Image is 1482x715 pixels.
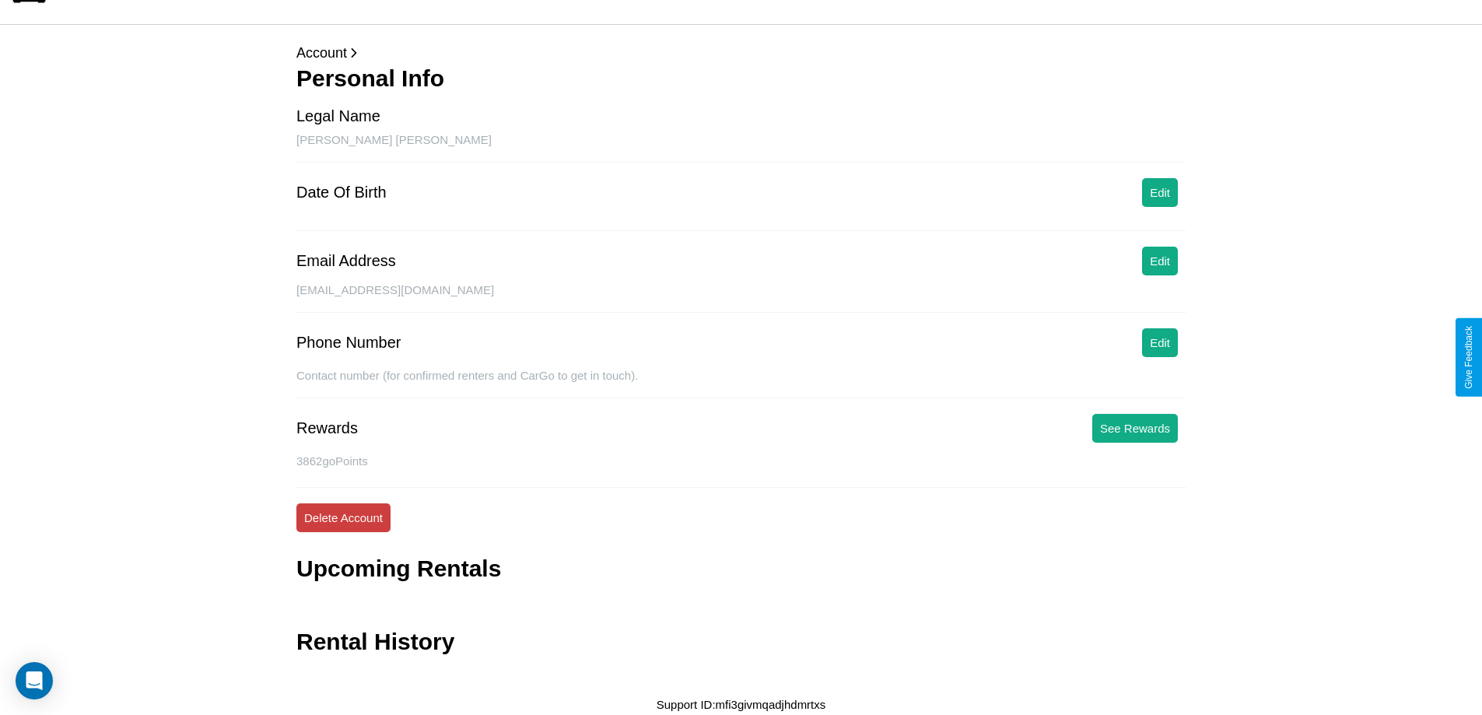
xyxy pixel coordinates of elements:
[1092,414,1178,443] button: See Rewards
[16,662,53,699] div: Open Intercom Messenger
[1142,247,1178,275] button: Edit
[296,107,380,125] div: Legal Name
[296,629,454,655] h3: Rental History
[296,40,1186,65] p: Account
[296,65,1186,92] h3: Personal Info
[296,334,401,352] div: Phone Number
[296,503,391,532] button: Delete Account
[1142,178,1178,207] button: Edit
[296,419,358,437] div: Rewards
[296,252,396,270] div: Email Address
[296,450,1186,471] p: 3862 goPoints
[296,184,387,202] div: Date Of Birth
[296,133,1186,163] div: [PERSON_NAME] [PERSON_NAME]
[657,694,826,715] p: Support ID: mfi3givmqadjhdmrtxs
[1463,326,1474,389] div: Give Feedback
[1142,328,1178,357] button: Edit
[296,556,501,582] h3: Upcoming Rentals
[296,369,1186,398] div: Contact number (for confirmed renters and CarGo to get in touch).
[296,283,1186,313] div: [EMAIL_ADDRESS][DOMAIN_NAME]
